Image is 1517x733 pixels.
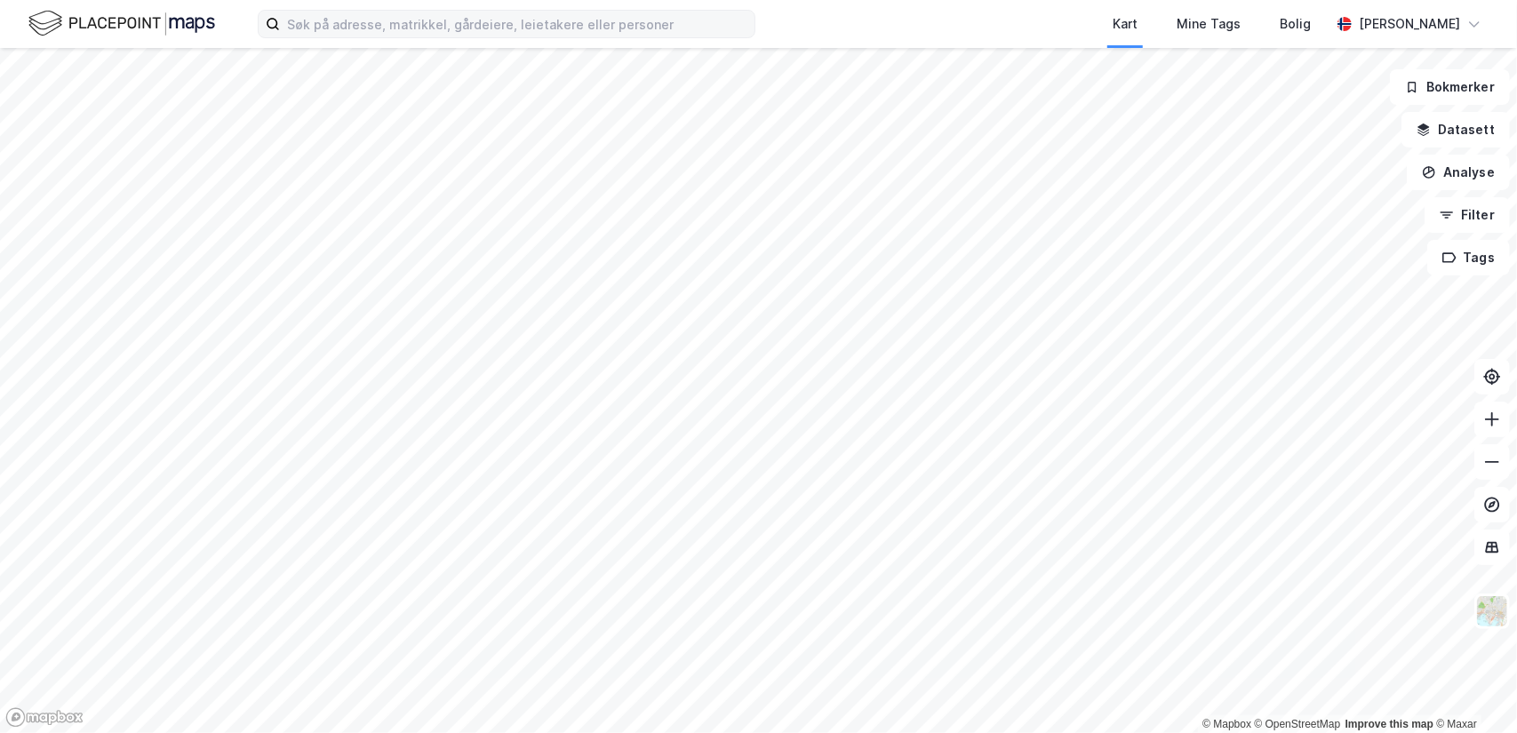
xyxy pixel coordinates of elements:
button: Tags [1427,240,1510,275]
img: Z [1475,594,1509,628]
button: Datasett [1401,112,1510,147]
div: Mine Tags [1177,13,1241,35]
button: Filter [1425,197,1510,233]
a: Mapbox [1202,718,1251,730]
button: Bokmerker [1390,69,1510,105]
a: Improve this map [1345,718,1433,730]
iframe: Chat Widget [1428,648,1517,733]
input: Søk på adresse, matrikkel, gårdeiere, leietakere eller personer [280,11,755,37]
div: [PERSON_NAME] [1359,13,1460,35]
div: Bolig [1280,13,1311,35]
img: logo.f888ab2527a4732fd821a326f86c7f29.svg [28,8,215,39]
a: OpenStreetMap [1255,718,1341,730]
div: Kontrollprogram for chat [1428,648,1517,733]
button: Analyse [1407,155,1510,190]
a: Mapbox homepage [5,707,84,728]
div: Kart [1113,13,1138,35]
